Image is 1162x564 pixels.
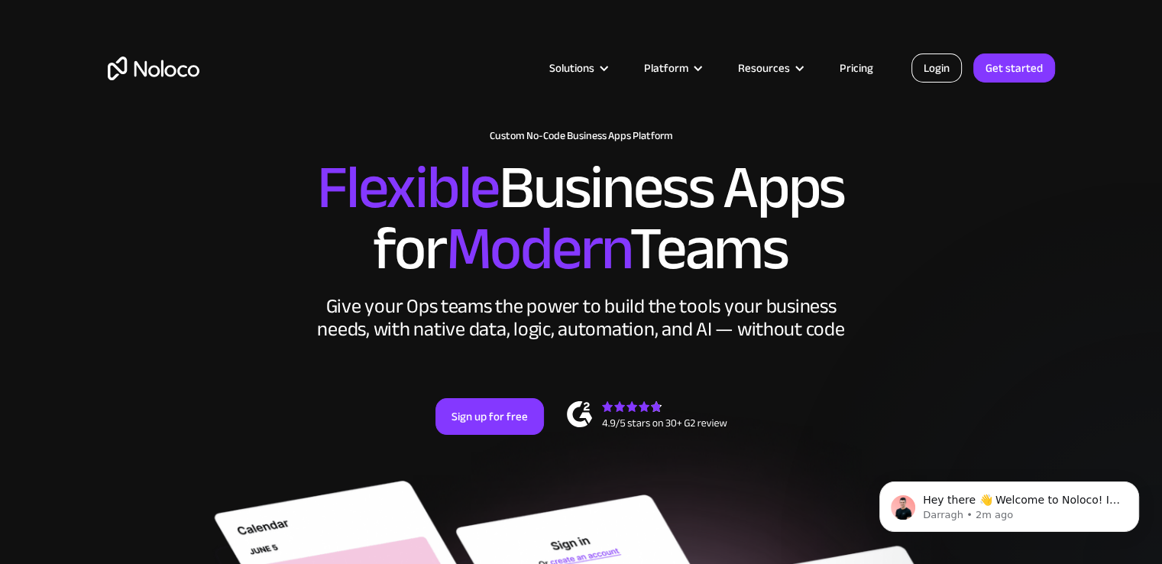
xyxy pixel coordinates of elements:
div: Resources [738,58,790,78]
a: Login [911,53,962,83]
div: Platform [625,58,719,78]
a: home [108,57,199,80]
div: Solutions [549,58,594,78]
a: Pricing [821,58,892,78]
span: Modern [445,192,630,306]
div: Resources [719,58,821,78]
div: Platform [644,58,688,78]
a: Sign up for free [435,398,544,435]
span: Flexible [317,131,499,245]
div: Give your Ops teams the power to build the tools your business needs, with native data, logic, au... [314,295,849,341]
div: Solutions [530,58,625,78]
a: Get started [973,53,1055,83]
h2: Business Apps for Teams [108,157,1055,280]
iframe: Intercom notifications message [856,449,1162,556]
